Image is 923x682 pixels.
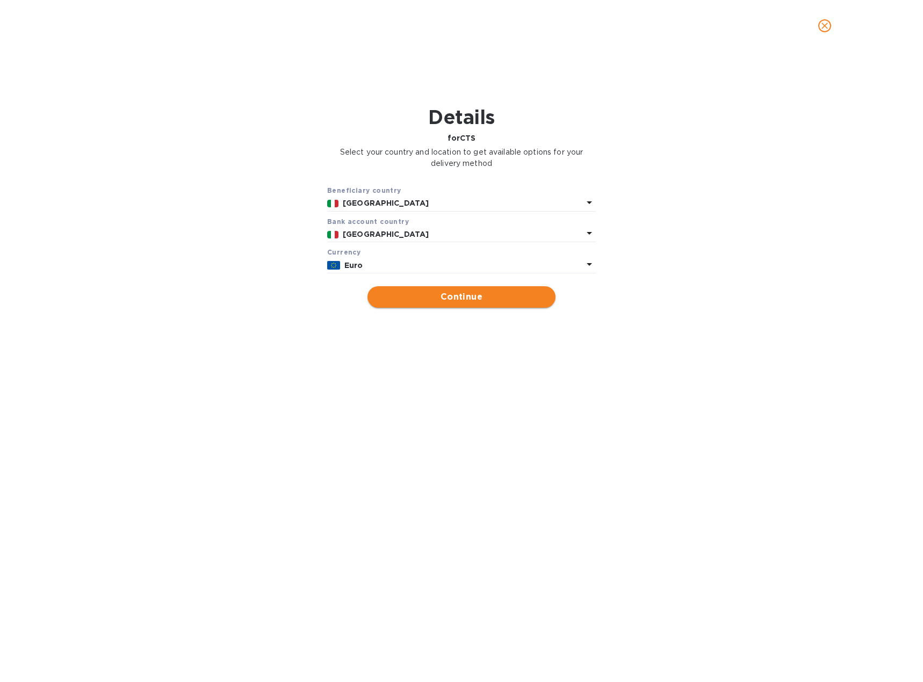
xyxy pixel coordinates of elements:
[367,286,556,308] button: Continue
[327,248,360,256] b: Currency
[327,186,401,194] b: Beneficiary country
[327,231,338,238] img: IT
[376,291,547,303] span: Continue
[448,134,476,142] b: for CTS
[327,106,596,128] h1: Details
[343,230,429,238] b: [GEOGRAPHIC_DATA]
[327,217,409,226] b: Bank account cоuntry
[327,200,338,207] img: IT
[327,147,596,169] p: Select your country and location to get available options for your delivery method
[812,13,838,39] button: close
[343,199,429,207] b: [GEOGRAPHIC_DATA]
[344,261,363,270] b: Euro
